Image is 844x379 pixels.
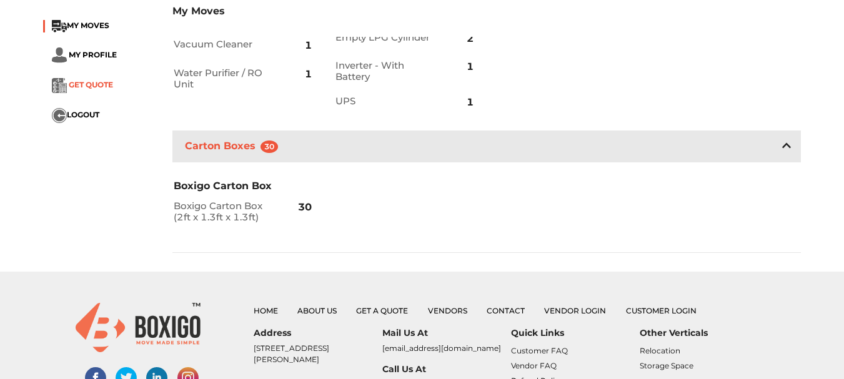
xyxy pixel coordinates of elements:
[467,87,474,117] span: 1
[305,31,312,61] span: 1
[640,361,693,370] a: Storage Space
[182,137,285,155] h3: Carton Boxes
[487,306,525,315] a: Contact
[261,140,278,153] span: 30
[174,39,279,50] h2: Vacuum Cleaner
[174,200,279,223] h2: Boxigo Carton Box (2ft x 1.3ft x 1.3ft)
[305,59,312,89] span: 1
[76,303,201,352] img: boxigo_logo_small
[174,179,314,192] h3: Boxigo Carton Box
[52,108,99,123] button: ...LOGOUT
[298,192,312,222] span: 30
[52,21,109,30] a: ...MY MOVES
[544,306,606,315] a: Vendor Login
[428,306,467,315] a: Vendors
[254,343,382,365] p: [STREET_ADDRESS][PERSON_NAME]
[174,67,279,90] h2: Water Purifier / RO Unit
[511,346,568,355] a: Customer FAQ
[511,361,557,370] a: Vendor FAQ
[335,32,440,43] h2: Empty LPG Cylinder
[382,343,501,353] a: [EMAIL_ADDRESS][DOMAIN_NAME]
[52,20,67,32] img: ...
[297,306,337,315] a: About Us
[254,306,278,315] a: Home
[254,328,382,338] h6: Address
[626,306,697,315] a: Customer Login
[52,78,67,93] img: ...
[52,108,67,123] img: ...
[511,328,640,338] h6: Quick Links
[335,96,440,107] h2: UPS
[356,306,408,315] a: Get a Quote
[69,50,117,59] span: MY PROFILE
[172,5,801,17] h3: My Moves
[69,80,113,89] span: GET QUOTE
[67,21,109,30] span: MY MOVES
[467,52,474,82] span: 1
[52,50,117,59] a: ... MY PROFILE
[640,346,680,355] a: Relocation
[67,110,99,119] span: LOGOUT
[640,328,768,338] h6: Other Verticals
[52,80,113,89] a: ... GET QUOTE
[52,47,67,63] img: ...
[335,60,440,82] h2: Inverter - With Battery
[382,328,511,338] h6: Mail Us At
[382,364,511,375] h6: Call Us At
[467,24,474,54] span: 2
